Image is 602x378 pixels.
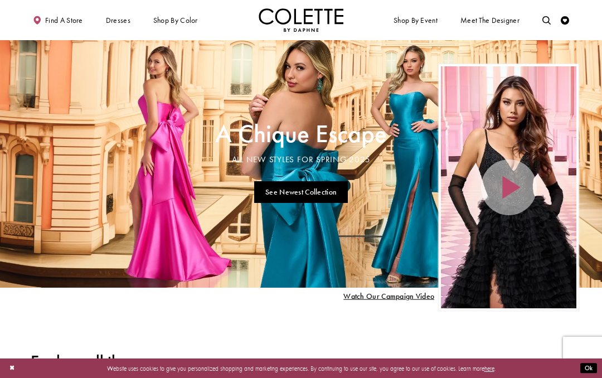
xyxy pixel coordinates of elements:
span: Meet the designer [460,16,520,25]
span: Shop By Event [394,16,438,25]
span: Dresses [104,8,133,32]
a: Visit Home Page [259,8,343,32]
p: Website uses cookies to give you personalized shopping and marketing experiences. By continuing t... [61,362,541,374]
a: Check Wishlist [559,8,571,32]
span: Dresses [106,16,130,25]
a: Find a store [31,8,85,32]
span: Shop By Event [391,8,439,32]
a: Meet the designer [458,8,522,32]
a: here [484,364,494,372]
img: Colette by Daphne [259,8,343,32]
span: Shop by color [153,16,198,25]
span: Play Slide #15 Video [343,292,434,300]
ul: Slider Links [212,178,389,207]
span: Shop by color [151,8,200,32]
button: Submit Dialog [580,363,597,374]
div: Video Player [441,66,577,309]
a: See Newest Collection A Chique Escape All New Styles For Spring 2025 [254,181,348,203]
a: Toggle search [540,8,553,32]
button: Close Dialog [5,361,19,376]
span: Find a store [45,16,83,25]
